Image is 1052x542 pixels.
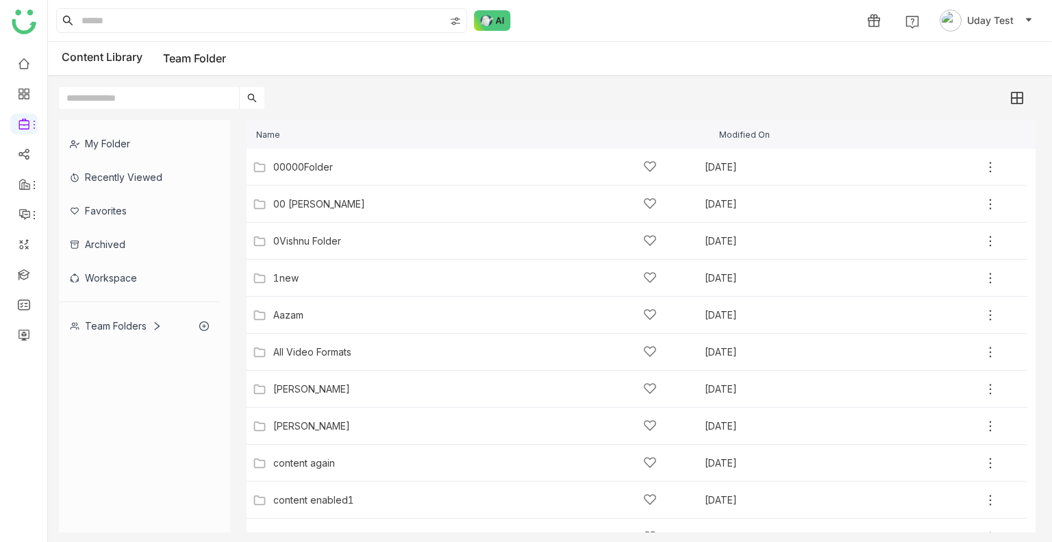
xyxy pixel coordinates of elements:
img: Folder [253,382,266,396]
a: content enabled1 [273,495,354,506]
span: Uday Test [967,13,1014,28]
a: Team Folder [163,51,226,65]
div: Team Folders [70,320,162,332]
img: ask-buddy-normal.svg [474,10,511,31]
img: grid.svg [1011,92,1023,104]
a: content again [273,458,335,469]
img: Folder [253,308,266,322]
div: Favorites [59,194,220,227]
div: [DATE] [705,236,847,246]
a: 00000Folder [273,162,333,173]
img: Folder [253,271,266,285]
img: Folder [253,234,266,248]
span: Modified On [719,130,770,139]
div: [DATE] [705,199,847,209]
div: [DATE] [705,495,847,505]
a: [PERSON_NAME] [273,384,350,395]
div: Workspace [59,261,220,295]
img: Folder [253,419,266,433]
div: [DATE] [705,532,847,542]
button: Uday Test [937,10,1036,32]
a: All Video Formats [273,347,351,358]
span: Name [249,130,280,139]
img: Folder [253,456,266,470]
img: avatar [940,10,962,32]
div: [DATE] [705,162,847,172]
div: [DATE] [705,458,847,468]
div: [DATE] [705,384,847,394]
img: Folder [253,160,266,174]
img: Folder [253,493,266,507]
div: [DATE] [705,347,847,357]
a: Aazam [273,310,303,321]
img: search-type.svg [450,16,461,27]
img: Folder [253,345,266,359]
div: Archived [59,227,220,261]
a: 00 [PERSON_NAME] [273,199,365,210]
img: Folder [253,197,266,211]
div: Recently Viewed [59,160,220,194]
a: 0Vishnu Folder [273,236,341,247]
div: Content Library [62,50,226,67]
img: logo [12,10,36,34]
div: [DATE] [705,310,847,320]
img: help.svg [905,15,919,29]
a: 1new [273,273,299,284]
div: [DATE] [705,273,847,283]
div: [DATE] [705,421,847,431]
div: My Folder [59,127,220,160]
a: [PERSON_NAME] [273,421,350,432]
